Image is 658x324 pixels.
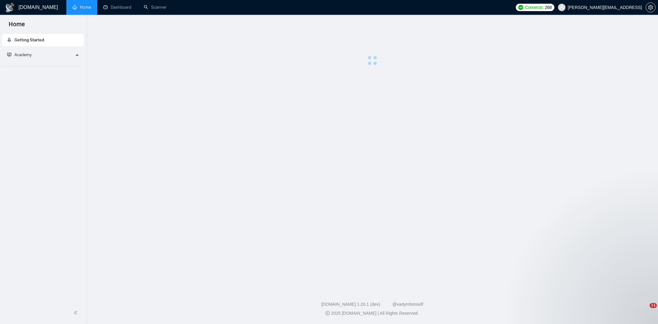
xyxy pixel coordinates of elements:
div: 2025 [DOMAIN_NAME] | All Rights Reserved. [91,310,653,317]
span: Home [4,20,30,33]
span: setting [646,5,655,10]
span: user [560,5,564,10]
img: logo [5,3,15,13]
li: Getting Started [2,34,84,46]
a: dashboardDashboard [103,5,131,10]
a: @vadymhimself [392,302,423,307]
span: copyright [325,311,330,315]
iframe: Intercom live chat [637,303,652,318]
span: double-left [73,309,80,316]
a: setting [646,5,656,10]
li: Academy Homepage [2,64,84,68]
a: [DOMAIN_NAME] 1.26.1 (dev) [321,302,380,307]
span: Academy [14,52,31,57]
button: setting [646,2,656,12]
span: rocket [7,38,11,42]
img: upwork-logo.png [518,5,523,10]
span: Academy [7,52,31,57]
a: homeHome [72,5,91,10]
a: searchScanner [144,5,167,10]
span: fund-projection-screen [7,52,11,57]
span: Getting Started [14,37,44,43]
span: 11 [650,303,657,308]
span: 268 [545,4,552,11]
span: Connects: [525,4,544,11]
